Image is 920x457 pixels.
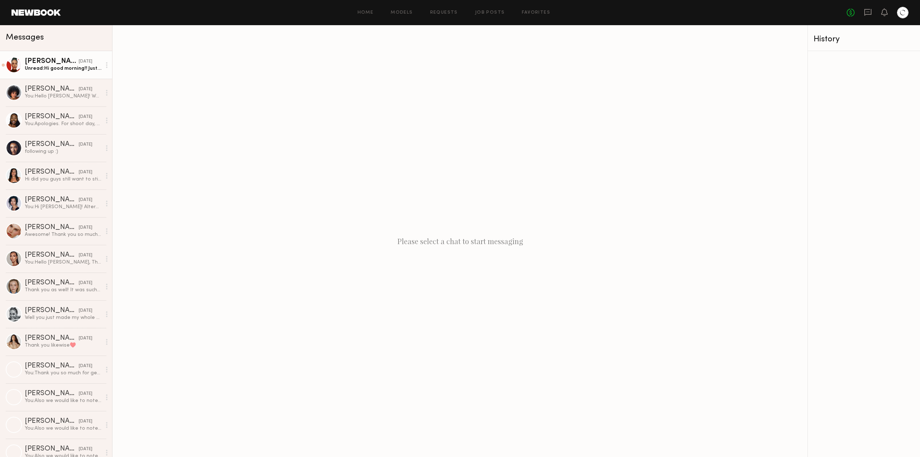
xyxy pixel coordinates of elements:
[25,65,101,72] div: Unread: Hi good morning!! Just wanted to check in and circle back to see if a date had been final...
[25,252,79,259] div: [PERSON_NAME]
[79,363,92,370] div: [DATE]
[25,287,101,293] div: Thank you as well! It was such a beautiful shoot day, I can’t wait to work with this team again i...
[25,120,101,127] div: You: Apologies. For shoot day, we're ideally aiming for sometime next week, but shoot will be wit...
[79,197,92,204] div: [DATE]
[79,307,92,314] div: [DATE]
[25,342,101,349] div: Thank you likewise♥️
[391,10,413,15] a: Models
[522,10,550,15] a: Favorites
[25,397,101,404] div: You: Also we would like to note: If we do not move forward with you after this casting/pre-fittin...
[25,314,101,321] div: Well you just made my whole day!! Thank you so much for those kind words. I felt so grateful to g...
[25,176,101,183] div: Hi did you guys still want to still shoot
[25,445,79,453] div: [PERSON_NAME]
[475,10,505,15] a: Job Posts
[79,280,92,287] div: [DATE]
[79,418,92,425] div: [DATE]
[25,148,101,155] div: following up :)
[79,252,92,259] div: [DATE]
[79,141,92,148] div: [DATE]
[79,335,92,342] div: [DATE]
[358,10,374,15] a: Home
[79,390,92,397] div: [DATE]
[25,390,79,397] div: [PERSON_NAME]
[79,114,92,120] div: [DATE]
[25,196,79,204] div: [PERSON_NAME]
[814,35,914,44] div: History
[79,169,92,176] div: [DATE]
[25,231,101,238] div: Awesome! Thank you so much x
[25,169,79,176] div: [PERSON_NAME]
[25,418,79,425] div: [PERSON_NAME]
[6,33,44,42] span: Messages
[79,58,92,65] div: [DATE]
[112,25,808,457] div: Please select a chat to start messaging
[25,141,79,148] div: [PERSON_NAME]
[25,113,79,120] div: [PERSON_NAME]
[25,425,101,432] div: You: Also we would like to note: If we do not move forward with you after this casting/pre-fittin...
[430,10,458,15] a: Requests
[25,259,101,266] div: You: Hello [PERSON_NAME], Thank you for following up with us! Yes, we have saved your portfolio a...
[25,86,79,93] div: [PERSON_NAME]
[25,93,101,100] div: You: Hello [PERSON_NAME]! We just wanted to get you an updated regarding the [DEMOGRAPHIC_DATA] L...
[25,307,79,314] div: [PERSON_NAME]
[79,224,92,231] div: [DATE]
[79,86,92,93] div: [DATE]
[25,58,79,65] div: [PERSON_NAME]
[25,335,79,342] div: [PERSON_NAME]
[25,224,79,231] div: [PERSON_NAME]
[25,362,79,370] div: [PERSON_NAME]
[25,370,101,376] div: You: Thank you so much for getting back to us [PERSON_NAME]! We hope you have a wonderful rest of...
[79,446,92,453] div: [DATE]
[25,279,79,287] div: [PERSON_NAME]
[25,204,101,210] div: You: Hi [PERSON_NAME]! Alternatively, we are also looking for models for UGC content. Would you b...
